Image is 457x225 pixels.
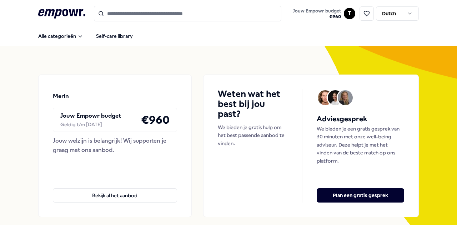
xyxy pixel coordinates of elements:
[53,136,177,154] div: Jouw welzijn is belangrijk! Wij supporten je graag met ons aanbod.
[318,90,333,105] img: Avatar
[317,125,404,165] p: We bieden je een gratis gesprek van 30 minuten met onze well-being adviseur. Deze helpt je met he...
[32,29,89,43] button: Alle categorieën
[90,29,139,43] a: Self-care library
[290,6,344,21] a: Jouw Empowr budget€960
[94,6,282,21] input: Search for products, categories or subcategories
[328,90,343,105] img: Avatar
[53,92,69,101] p: Merin
[218,123,288,147] p: We bieden je gratis hulp om het best passende aanbod te vinden.
[317,113,404,125] h5: Adviesgesprek
[53,177,177,203] a: Bekijk al het aanbod
[60,121,121,128] div: Geldig t/m [DATE]
[344,8,355,19] button: T
[53,188,177,203] button: Bekijk al het aanbod
[291,7,342,21] button: Jouw Empowr budget€960
[293,8,341,14] span: Jouw Empowr budget
[60,111,121,121] p: Jouw Empowr budget
[218,89,288,119] h4: Weten wat het best bij jou past?
[293,14,341,20] span: € 960
[338,90,353,105] img: Avatar
[141,111,170,129] h4: € 960
[317,188,404,203] button: Plan een gratis gesprek
[32,29,139,43] nav: Main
